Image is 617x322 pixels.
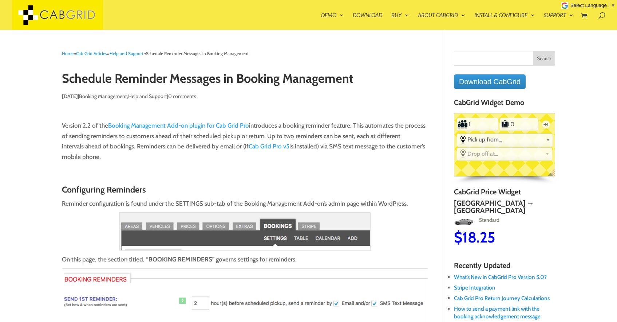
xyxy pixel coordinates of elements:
span: Select Language [570,3,607,8]
input: Number of Suitcases [510,119,528,130]
label: Number of Suitcases [501,119,510,130]
a: Download CabGrid [454,74,526,89]
h4: CabGrid Price Widget [454,188,555,199]
a: About CabGrid [418,12,465,30]
div: Select the place the starting address falls within [457,134,553,146]
p: Version 2.2 of the introduces a booking reminder feature. This automates the process of sending r... [62,120,428,169]
span: English [545,168,560,183]
a: Buy [391,12,409,30]
a: Cab Grid Pro Return Journey Calculations [454,295,550,302]
a: Support [544,12,573,30]
strong: BOOKING REMINDERS [149,256,212,263]
h2: [GEOGRAPHIC_DATA] → [GEOGRAPHIC_DATA] [454,199,555,214]
a: Booking Management [79,93,127,100]
p: | , | [62,91,428,107]
a: Demo [321,12,344,30]
a: How to send a payment link with the booking acknowledgement message [454,305,541,320]
span: Drop off at... [467,150,542,157]
h2: Configuring Reminders [62,185,428,198]
a: Booking Management Add-on plugin for Cab Grid Pro [108,122,249,129]
h4: Recently Updated [454,261,555,273]
a: Install & Configure [474,12,535,30]
a: Stripe Integration [454,284,495,291]
a: Help and Support [128,93,167,100]
span: $ [454,228,462,246]
input: Search [533,51,555,66]
span: » » » [62,51,249,56]
a: 0 comments [168,93,196,100]
span: Pick up from... [467,136,543,143]
span: 18.25 [462,228,495,246]
input: Number of Passengers [468,119,488,130]
a: CabGrid Taxi Plugin [12,10,103,18]
h1: Schedule Reminder Messages in Booking Management [62,72,428,89]
a: Cab Grid Articles [76,51,107,56]
img: Standard [454,216,474,228]
a: Download [353,12,382,30]
a: [GEOGRAPHIC_DATA] → [GEOGRAPHIC_DATA]StandardStandard$18.25 [454,199,555,245]
a: What’s New in CabGrid Pro Version 5.0? [454,273,547,280]
a: Home [62,51,74,56]
span: Standard [475,217,499,223]
a: Help and Support [110,51,143,56]
a: Cab Grid Pro v5 [249,143,289,150]
h4: CabGrid Widget Demo [454,98,555,110]
span: Schedule Reminder Messages in Booking Management [146,51,249,56]
span: $ [555,228,563,246]
label: One-way [540,116,552,132]
label: Number of Passengers [458,119,467,130]
div: Select the place the destination address is within [457,148,552,159]
img: Standard [555,216,575,228]
span: [DATE] [62,93,78,100]
a: Select Language​ [570,3,616,8]
span: ▼ [611,3,616,8]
